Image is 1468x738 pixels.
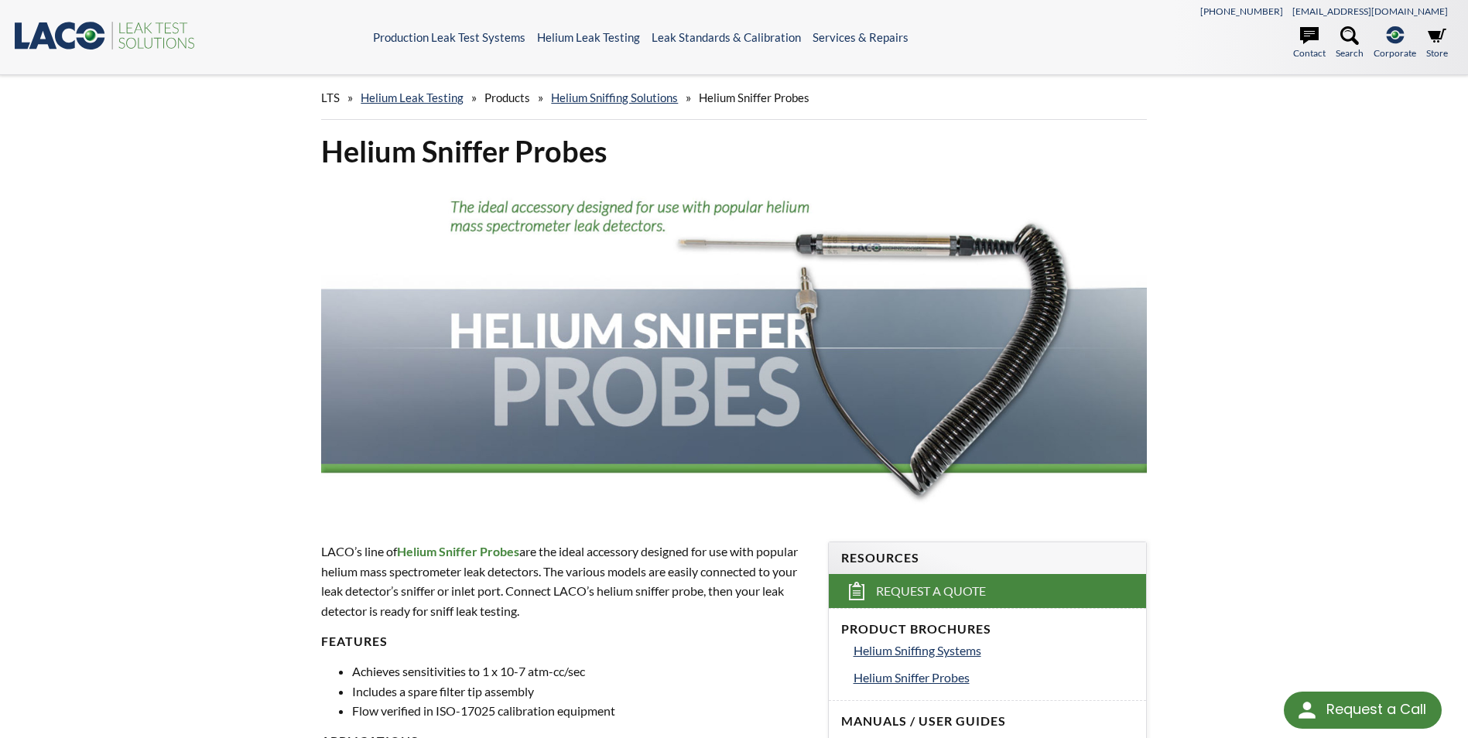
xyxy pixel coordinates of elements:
h4: Features [321,634,809,650]
a: Helium Sniffing Solutions [551,91,678,104]
a: Services & Repairs [813,30,909,44]
span: Helium Sniffer Probes [699,91,809,104]
a: [PHONE_NUMBER] [1200,5,1283,17]
li: Flow verified in ISO-17025 calibration equipment [352,701,809,721]
li: Achieves sensitivities to 1 x 10-7 atm-cc/sec [352,661,809,682]
a: Contact [1293,26,1326,60]
a: Helium Leak Testing [361,91,464,104]
span: Products [484,91,530,104]
a: Helium Leak Testing [537,30,640,44]
a: Helium Sniffer Probes [854,668,1134,688]
h4: Product Brochures [841,621,1134,637]
a: Store [1426,26,1448,60]
h4: Resources [841,550,1134,566]
div: Request a Call [1284,692,1442,729]
span: Helium Sniffing Systems [854,643,981,658]
p: LACO’s line of are the ideal accessory designed for use with popular helium mass spectrometer lea... [321,542,809,620]
a: [EMAIL_ADDRESS][DOMAIN_NAME] [1292,5,1448,17]
a: Production Leak Test Systems [373,30,525,44]
li: Includes a spare filter tip assembly [352,682,809,702]
img: Helium Sniffer Probe header [321,183,1146,513]
div: » » » » [321,76,1146,120]
h4: Manuals / User Guides [841,713,1134,729]
span: Helium Sniffer Probes [854,670,970,685]
a: Request a Quote [829,574,1146,608]
span: Helium Sniffer Probes [397,544,519,559]
img: round button [1295,698,1319,723]
h1: Helium Sniffer Probes [321,132,1146,170]
span: LTS [321,91,340,104]
span: Request a Quote [876,583,986,600]
span: Corporate [1374,46,1416,60]
div: Request a Call [1326,692,1426,727]
a: Leak Standards & Calibration [652,30,801,44]
a: Search [1336,26,1364,60]
a: Helium Sniffing Systems [854,641,1134,661]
